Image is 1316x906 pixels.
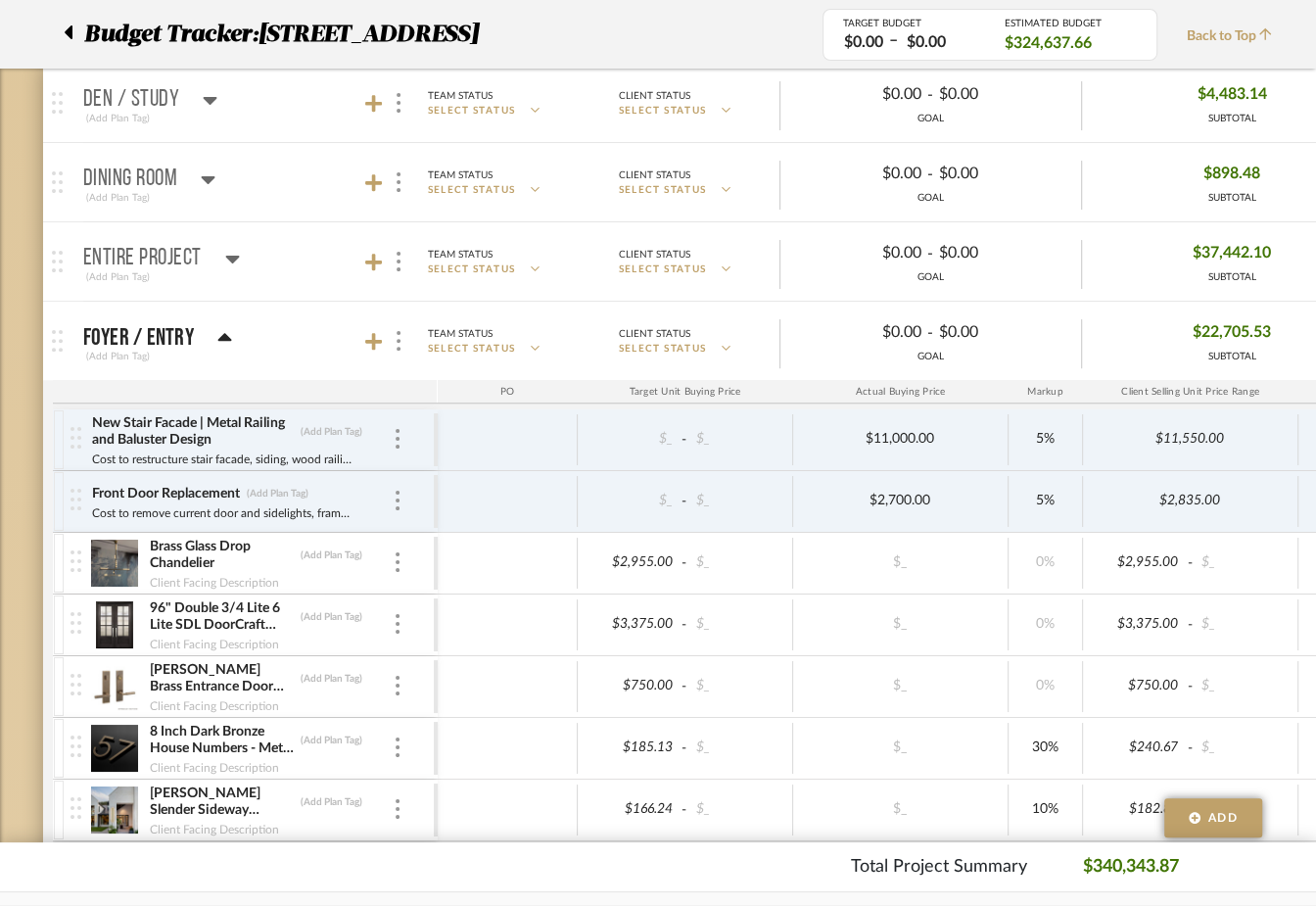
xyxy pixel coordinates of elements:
div: Brass Glass Drop Chandelier [149,538,295,573]
div: Cost to restructure stair facade, siding, wood railing, banisters, square wooden balusters, etc. [91,450,355,469]
div: $_ [846,610,954,639]
div: $0.00 [796,79,927,110]
span: Back to Top [1187,26,1282,47]
span: SELECT STATUS [619,183,707,198]
img: vertical-grip.svg [70,489,81,510]
p: Dining Room [83,167,178,191]
div: (Add Plan Tag) [300,672,363,686]
span: - [679,492,690,511]
span: - [1184,553,1196,573]
span: Budget Tracker: [84,17,258,52]
div: Client Facing Description [149,573,280,593]
div: Team Status [428,246,493,263]
img: db56cd96-3e47-4293-8074-084bcea65230_50x50.jpg [91,787,139,834]
div: $0.00 [796,238,927,268]
div: $0.00 [838,31,889,54]
div: PO [438,380,578,404]
div: $_ [846,672,954,700]
div: Client Status [619,167,690,184]
div: $_ [584,487,680,515]
img: 3dots-v.svg [396,738,399,757]
img: 3dots-v.svg [397,331,400,351]
span: $37,442.10 [1193,238,1271,268]
div: 10% [1014,795,1076,824]
span: - [679,739,690,758]
div: $11,000.00 [846,425,954,453]
div: Client Status [619,87,690,105]
img: vertical-grip.svg [70,674,81,695]
img: 3dots-v.svg [396,676,399,695]
p: Den / Study [83,88,180,112]
div: $_ [1196,795,1292,824]
span: - [927,321,933,345]
div: [PERSON_NAME] Brass Entrance Door Set - Lever Handle - Right Hand [149,661,295,696]
div: $750.00 [1089,672,1185,700]
div: $2,835.00 [1136,487,1244,515]
div: 0% [1014,610,1076,639]
span: - [679,553,690,573]
div: 5% [1014,487,1076,515]
span: $324,637.66 [1005,32,1092,54]
p: Entire Project [83,247,202,270]
div: Target Unit Buying Price [578,380,793,404]
div: $_ [690,610,786,639]
img: grip.svg [52,330,63,352]
div: $_ [846,734,954,762]
span: - [679,615,690,635]
span: $22,705.53 [1193,317,1271,348]
span: SELECT STATUS [428,183,516,198]
div: Team Status [428,87,493,105]
div: $_ [1196,548,1292,577]
div: Client Selling Unit Price Range [1083,380,1298,404]
div: $_ [690,795,786,824]
div: SUBTOTAL [1203,191,1260,206]
div: 8 Inch Dark Bronze House Numbers - Metal Floating Address Numbers [149,723,295,758]
div: $_ [690,548,786,577]
img: vertical-grip.svg [70,612,81,634]
img: 3dots-v.svg [397,172,400,192]
div: (Add Plan Tag) [300,425,363,439]
div: $11,550.00 [1136,425,1244,453]
img: vertical-grip.svg [70,427,81,449]
div: $0.00 [901,31,952,54]
img: ab3c1c7c-2db7-4a9c-baa9-0b8bba1b7c27_50x50.jpg [91,725,139,772]
div: Team Status [428,325,493,343]
img: 3dots-v.svg [396,614,399,634]
div: SUBTOTAL [1198,112,1267,126]
div: 30% [1014,734,1076,762]
div: (Add Plan Tag) [300,734,363,747]
span: $898.48 [1203,159,1260,189]
div: $_ [1196,610,1292,639]
img: vertical-grip.svg [70,736,81,757]
span: SELECT STATUS [428,104,516,119]
img: grip.svg [52,251,63,272]
div: $0.00 [933,317,1064,348]
div: $0.00 [796,159,927,189]
img: 3dots-v.svg [396,799,399,819]
div: GOAL [780,191,1081,206]
span: SELECT STATUS [619,262,707,277]
span: - [927,83,933,107]
div: 0% [1014,672,1076,700]
div: $0.00 [933,79,1064,110]
img: 57cabc42-7e8d-4f71-8940-84c8da57e961_50x50.jpg [91,601,139,648]
div: Client Facing Description [149,635,280,654]
div: $_ [846,548,954,577]
div: Client Status [619,246,690,263]
div: $_ [690,672,786,700]
img: grip.svg [52,171,63,193]
span: Add [1208,809,1238,827]
div: $2,955.00 [1089,548,1185,577]
div: ESTIMATED BUDGET [1005,18,1137,29]
img: 3dots-v.svg [397,93,400,113]
div: $_ [1196,672,1292,700]
span: $4,483.14 [1198,79,1267,110]
div: Front Door Replacement [91,485,241,503]
div: $_ [1196,734,1292,762]
p: [STREET_ADDRESS] [258,17,488,52]
span: - [679,430,690,450]
div: TARGET BUDGET [843,18,975,29]
span: - [1184,739,1196,758]
div: (Add Plan Tag) [246,487,309,501]
div: SUBTOTAL [1193,270,1271,285]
